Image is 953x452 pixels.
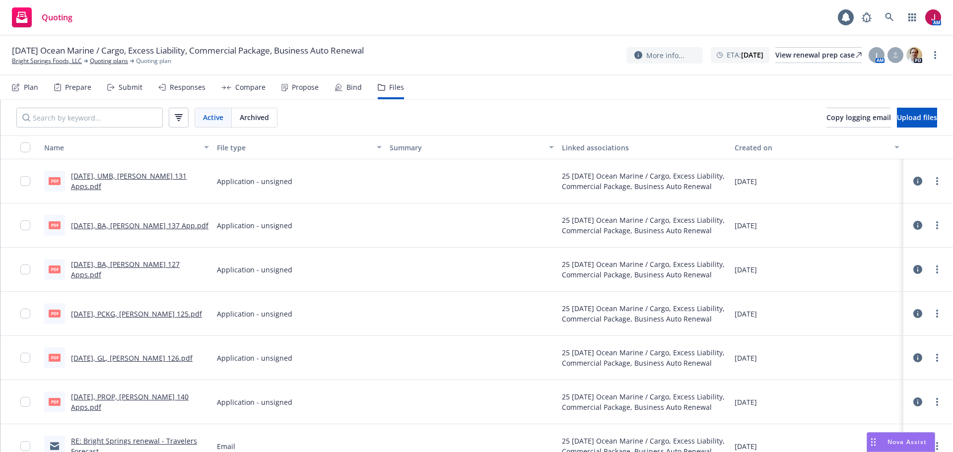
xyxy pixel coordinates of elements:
[136,57,171,65] span: Quoting plan
[71,353,193,363] a: [DATE], GL, [PERSON_NAME] 126.pdf
[902,7,922,27] a: Switch app
[71,309,202,319] a: [DATE], PCKG, [PERSON_NAME] 125.pdf
[880,7,899,27] a: Search
[170,83,205,91] div: Responses
[826,108,891,128] button: Copy logging email
[562,215,727,236] div: 25 [DATE] Ocean Marine / Cargo, Excess Liability, Commercial Package, Business Auto Renewal
[217,176,292,187] span: Application - unsigned
[735,397,757,407] span: [DATE]
[931,175,943,187] a: more
[735,142,888,153] div: Created on
[558,135,731,159] button: Linked associations
[390,142,544,153] div: Summary
[217,353,292,363] span: Application - unsigned
[71,259,180,279] a: [DATE], BA, [PERSON_NAME] 127 Apps.pdf
[929,49,941,61] a: more
[12,45,364,57] span: [DATE] Ocean Marine / Cargo, Excess Liability, Commercial Package, Business Auto Renewal
[71,221,208,230] a: [DATE], BA, [PERSON_NAME] 137 App.pdf
[12,57,82,65] a: Bright Springs Foods, LLC
[735,309,757,319] span: [DATE]
[119,83,142,91] div: Submit
[24,83,38,91] div: Plan
[741,50,763,60] strong: [DATE]
[727,50,763,60] span: ETA :
[235,83,266,91] div: Compare
[20,142,30,152] input: Select all
[906,47,922,63] img: photo
[8,3,76,31] a: Quoting
[735,264,757,275] span: [DATE]
[217,441,235,452] span: Email
[20,353,30,363] input: Toggle Row Selected
[49,310,61,317] span: pdf
[49,354,61,361] span: pdf
[775,48,862,63] div: View renewal prep case
[931,219,943,231] a: more
[217,264,292,275] span: Application - unsigned
[71,392,189,412] a: [DATE], PROP, [PERSON_NAME] 140 Apps.pdf
[887,438,927,446] span: Nova Assist
[42,13,72,21] span: Quoting
[931,440,943,452] a: more
[876,50,878,61] span: J
[931,352,943,364] a: more
[20,176,30,186] input: Toggle Row Selected
[562,303,727,324] div: 25 [DATE] Ocean Marine / Cargo, Excess Liability, Commercial Package, Business Auto Renewal
[203,112,223,123] span: Active
[731,135,903,159] button: Created on
[20,264,30,274] input: Toggle Row Selected
[562,171,727,192] div: 25 [DATE] Ocean Marine / Cargo, Excess Liability, Commercial Package, Business Auto Renewal
[897,108,937,128] button: Upload files
[346,83,362,91] div: Bind
[16,108,163,128] input: Search by keyword...
[90,57,128,65] a: Quoting plans
[20,397,30,407] input: Toggle Row Selected
[735,353,757,363] span: [DATE]
[44,142,198,153] div: Name
[867,433,880,452] div: Drag to move
[925,9,941,25] img: photo
[562,142,727,153] div: Linked associations
[931,396,943,408] a: more
[49,265,61,273] span: pdf
[931,263,943,275] a: more
[386,135,558,159] button: Summary
[562,259,727,280] div: 25 [DATE] Ocean Marine / Cargo, Excess Liability, Commercial Package, Business Auto Renewal
[20,309,30,319] input: Toggle Row Selected
[735,220,757,231] span: [DATE]
[217,142,371,153] div: File type
[217,220,292,231] span: Application - unsigned
[240,112,269,123] span: Archived
[735,176,757,187] span: [DATE]
[65,83,91,91] div: Prepare
[646,50,684,61] span: More info...
[40,135,213,159] button: Name
[626,47,703,64] button: More info...
[562,347,727,368] div: 25 [DATE] Ocean Marine / Cargo, Excess Liability, Commercial Package, Business Auto Renewal
[213,135,386,159] button: File type
[20,220,30,230] input: Toggle Row Selected
[20,441,30,451] input: Toggle Row Selected
[292,83,319,91] div: Propose
[49,221,61,229] span: pdf
[562,391,727,412] div: 25 [DATE] Ocean Marine / Cargo, Excess Liability, Commercial Package, Business Auto Renewal
[775,47,862,63] a: View renewal prep case
[217,309,292,319] span: Application - unsigned
[857,7,877,27] a: Report a Bug
[867,432,935,452] button: Nova Assist
[49,398,61,405] span: pdf
[71,171,187,191] a: [DATE], UMB, [PERSON_NAME] 131 Apps.pdf
[897,113,937,122] span: Upload files
[49,177,61,185] span: pdf
[389,83,404,91] div: Files
[931,308,943,320] a: more
[826,113,891,122] span: Copy logging email
[735,441,757,452] span: [DATE]
[217,397,292,407] span: Application - unsigned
